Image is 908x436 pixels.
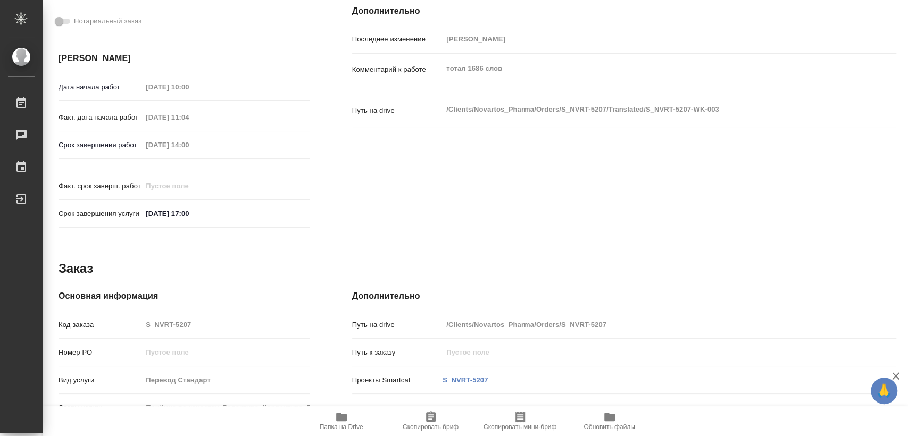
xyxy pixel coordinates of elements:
[59,181,142,191] p: Факт. срок заверш. работ
[352,5,896,18] h4: Дополнительно
[59,140,142,150] p: Срок завершения работ
[142,137,235,153] input: Пустое поле
[403,423,459,431] span: Скопировать бриф
[59,260,93,277] h2: Заказ
[59,290,310,303] h4: Основная информация
[352,34,443,45] p: Последнее изменение
[443,31,851,47] input: Пустое поле
[352,375,443,385] p: Проекты Smartcat
[59,403,142,413] p: Этапы услуги
[59,347,142,358] p: Номер РО
[320,423,363,431] span: Папка на Drive
[142,110,235,125] input: Пустое поле
[484,423,556,431] span: Скопировать мини-бриф
[443,317,851,332] input: Пустое поле
[142,400,309,415] input: Пустое поле
[386,406,476,436] button: Скопировать бриф
[443,60,851,78] textarea: тотал 1686 слов
[352,347,443,358] p: Путь к заказу
[297,406,386,436] button: Папка на Drive
[352,64,443,75] p: Комментарий к работе
[142,206,235,221] input: ✎ Введи что-нибудь
[59,52,310,65] h4: [PERSON_NAME]
[142,345,309,360] input: Пустое поле
[584,423,635,431] span: Обновить файлы
[875,380,893,402] span: 🙏
[443,100,851,119] textarea: /Clients/Novartos_Pharma/Orders/S_NVRT-5207/Translated/S_NVRT-5207-WK-003
[476,406,565,436] button: Скопировать мини-бриф
[352,290,896,303] h4: Дополнительно
[142,317,309,332] input: Пустое поле
[352,320,443,330] p: Путь на drive
[59,375,142,385] p: Вид услуги
[59,112,142,123] p: Факт. дата начала работ
[59,320,142,330] p: Код заказа
[142,372,309,388] input: Пустое поле
[443,345,851,360] input: Пустое поле
[59,82,142,93] p: Дата начала работ
[142,79,235,95] input: Пустое поле
[443,376,488,384] a: S_NVRT-5207
[871,378,897,404] button: 🙏
[59,208,142,219] p: Срок завершения услуги
[352,105,443,116] p: Путь на drive
[74,16,141,27] span: Нотариальный заказ
[565,406,654,436] button: Обновить файлы
[142,178,235,194] input: Пустое поле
